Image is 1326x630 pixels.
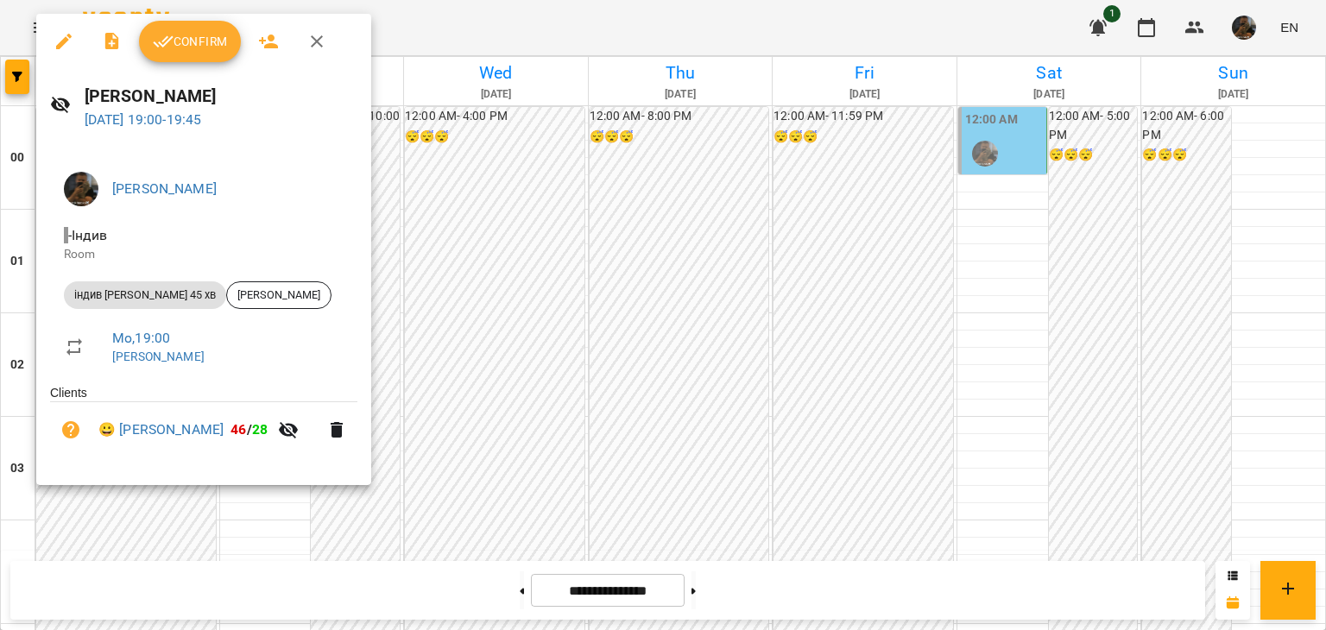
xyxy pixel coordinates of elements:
[50,409,92,450] button: Unpaid. Bill the attendance?
[227,287,331,303] span: [PERSON_NAME]
[230,421,268,438] b: /
[64,246,344,263] p: Room
[226,281,331,309] div: [PERSON_NAME]
[50,384,357,464] ul: Clients
[139,21,241,62] button: Confirm
[85,111,202,128] a: [DATE] 19:00-19:45
[64,172,98,206] img: 38836d50468c905d322a6b1b27ef4d16.jpg
[112,350,205,363] a: [PERSON_NAME]
[112,180,217,197] a: [PERSON_NAME]
[64,287,226,303] span: індив [PERSON_NAME] 45 хв
[252,421,268,438] span: 28
[98,419,224,440] a: 😀 [PERSON_NAME]
[153,31,227,52] span: Confirm
[85,83,357,110] h6: [PERSON_NAME]
[112,330,170,346] a: Mo , 19:00
[64,227,110,243] span: - Індив
[230,421,246,438] span: 46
